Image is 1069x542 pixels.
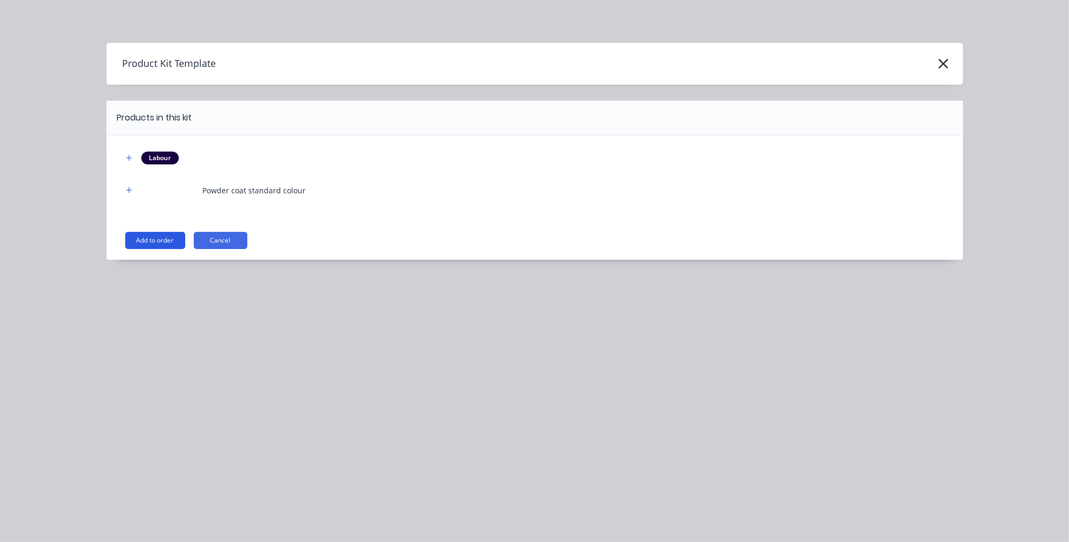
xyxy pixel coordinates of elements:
[194,232,247,249] button: Cancel
[203,185,306,196] div: Powder coat standard colour
[141,152,179,164] div: Labour
[107,54,216,74] h4: Product Kit Template
[125,232,185,249] button: Add to order
[117,111,192,124] div: Products in this kit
